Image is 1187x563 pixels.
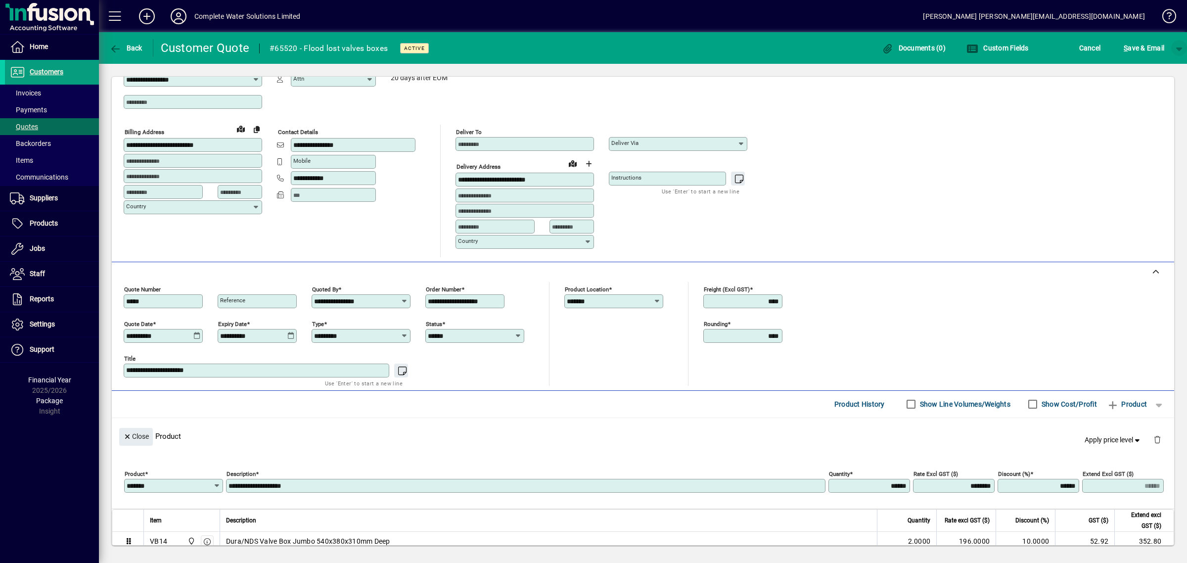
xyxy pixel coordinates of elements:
[923,8,1145,24] div: [PERSON_NAME] [PERSON_NAME][EMAIL_ADDRESS][DOMAIN_NAME]
[1102,395,1152,413] button: Product
[391,74,448,82] span: 20 days after EOM
[1079,40,1101,56] span: Cancel
[830,395,889,413] button: Product History
[124,285,161,292] mat-label: Quote number
[107,39,145,57] button: Back
[270,41,388,56] div: #65520 - Flood lost valves boxes
[943,536,990,546] div: 196.0000
[30,295,54,303] span: Reports
[881,44,946,52] span: Documents (0)
[117,431,155,440] app-page-header-button: Close
[1015,515,1049,526] span: Discount (%)
[829,470,850,477] mat-label: Quantity
[5,211,99,236] a: Products
[998,470,1030,477] mat-label: Discount (%)
[249,121,265,137] button: Copy to Delivery address
[565,155,581,171] a: View on map
[161,40,250,56] div: Customer Quote
[163,7,194,25] button: Profile
[30,320,55,328] span: Settings
[456,129,482,136] mat-label: Deliver To
[1107,396,1147,412] span: Product
[834,396,885,412] span: Product History
[458,237,478,244] mat-label: Country
[565,285,609,292] mat-label: Product location
[1083,470,1134,477] mat-label: Extend excl GST ($)
[611,174,641,181] mat-label: Instructions
[10,106,47,114] span: Payments
[150,536,167,546] div: VB14
[185,536,196,547] span: Motueka
[233,121,249,137] a: View on map
[5,186,99,211] a: Suppliers
[662,186,739,197] mat-hint: Use 'Enter' to start a new line
[30,345,54,353] span: Support
[10,140,51,147] span: Backorders
[150,515,162,526] span: Item
[908,536,931,546] span: 2.0000
[966,44,1029,52] span: Custom Fields
[124,320,153,327] mat-label: Quote date
[1155,2,1175,34] a: Knowledge Base
[918,399,1010,409] label: Show Line Volumes/Weights
[1040,399,1097,409] label: Show Cost/Profit
[426,285,461,292] mat-label: Order number
[1119,39,1169,57] button: Save & Email
[226,515,256,526] span: Description
[5,135,99,152] a: Backorders
[112,418,1174,454] div: Product
[325,377,403,389] mat-hint: Use 'Enter' to start a new line
[119,428,153,446] button: Close
[611,140,639,146] mat-label: Deliver via
[30,194,58,202] span: Suppliers
[1081,431,1146,449] button: Apply price level
[908,515,930,526] span: Quantity
[99,39,153,57] app-page-header-button: Back
[5,85,99,101] a: Invoices
[123,428,149,445] span: Close
[5,35,99,59] a: Home
[312,320,324,327] mat-label: Type
[1145,428,1169,452] button: Delete
[220,297,245,304] mat-label: Reference
[1124,40,1164,56] span: ave & Email
[704,320,728,327] mat-label: Rounding
[312,285,338,292] mat-label: Quoted by
[36,397,63,405] span: Package
[293,157,311,164] mat-label: Mobile
[10,123,38,131] span: Quotes
[30,43,48,50] span: Home
[879,39,948,57] button: Documents (0)
[964,39,1031,57] button: Custom Fields
[1124,44,1128,52] span: S
[5,236,99,261] a: Jobs
[10,89,41,97] span: Invoices
[426,320,442,327] mat-label: Status
[581,156,596,172] button: Choose address
[293,75,304,82] mat-label: Attn
[1121,510,1161,531] span: Extend excl GST ($)
[913,470,958,477] mat-label: Rate excl GST ($)
[5,152,99,169] a: Items
[30,244,45,252] span: Jobs
[125,470,145,477] mat-label: Product
[704,285,750,292] mat-label: Freight (excl GST)
[404,45,425,51] span: Active
[30,270,45,278] span: Staff
[1085,435,1142,445] span: Apply price level
[218,320,247,327] mat-label: Expiry date
[996,532,1055,552] td: 10.0000
[5,118,99,135] a: Quotes
[194,8,301,24] div: Complete Water Solutions Limited
[124,355,136,362] mat-label: Title
[945,515,990,526] span: Rate excl GST ($)
[1089,515,1108,526] span: GST ($)
[30,68,63,76] span: Customers
[1114,532,1174,552] td: 352.80
[1145,435,1169,444] app-page-header-button: Delete
[5,169,99,186] a: Communications
[227,470,256,477] mat-label: Description
[5,101,99,118] a: Payments
[30,219,58,227] span: Products
[1055,532,1114,552] td: 52.92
